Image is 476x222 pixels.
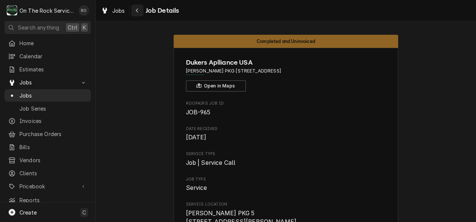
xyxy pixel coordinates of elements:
[186,159,236,166] span: Job | Service Call
[19,196,87,204] span: Reports
[19,39,87,47] span: Home
[79,5,89,16] div: Rich Ortega's Avatar
[4,141,91,153] a: Bills
[186,58,386,68] span: Name
[4,102,91,115] a: Job Series
[19,7,74,15] div: On The Rock Services
[186,201,386,207] span: Service Location
[7,5,17,16] div: On The Rock Services's Avatar
[7,5,17,16] div: O
[4,50,91,62] a: Calendar
[131,4,143,16] button: Navigate back
[186,58,386,92] div: Client Information
[19,130,87,138] span: Purchase Orders
[4,115,91,127] a: Invoices
[186,158,386,167] span: Service Type
[19,143,87,151] span: Bills
[4,167,91,179] a: Clients
[19,156,87,164] span: Vendors
[4,76,91,89] a: Go to Jobs
[19,169,87,177] span: Clients
[112,7,125,15] span: Jobs
[4,37,91,49] a: Home
[68,24,77,31] span: Ctrl
[186,133,386,142] span: Date Received
[19,92,87,99] span: Jobs
[19,105,87,112] span: Job Series
[186,80,246,92] button: Open in Maps
[4,63,91,75] a: Estimates
[4,180,91,192] a: Go to Pricebook
[19,78,76,86] span: Jobs
[19,52,87,60] span: Calendar
[186,134,207,141] span: [DATE]
[186,109,211,116] span: JOB-965
[186,101,386,107] span: Roopairs Job ID
[186,184,386,192] span: Job Type
[19,209,37,216] span: Create
[4,154,91,166] a: Vendors
[186,126,386,142] div: Date Received
[186,176,386,182] span: Job Type
[19,117,87,125] span: Invoices
[4,89,91,102] a: Jobs
[4,21,91,34] button: Search anythingCtrlK
[19,65,87,73] span: Estimates
[4,194,91,206] a: Reports
[186,101,386,117] div: Roopairs Job ID
[79,5,89,16] div: RO
[257,39,315,44] span: Completed and Uninvoiced
[143,6,179,16] span: Job Details
[186,176,386,192] div: Job Type
[186,108,386,117] span: Roopairs Job ID
[82,209,86,216] span: C
[186,151,386,157] span: Service Type
[186,126,386,132] span: Date Received
[186,184,207,191] span: Service
[19,182,76,190] span: Pricebook
[98,4,128,17] a: Jobs
[186,151,386,167] div: Service Type
[83,24,86,31] span: K
[4,128,91,140] a: Purchase Orders
[186,68,386,74] span: Address
[18,24,59,31] span: Search anything
[174,35,398,48] div: Status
